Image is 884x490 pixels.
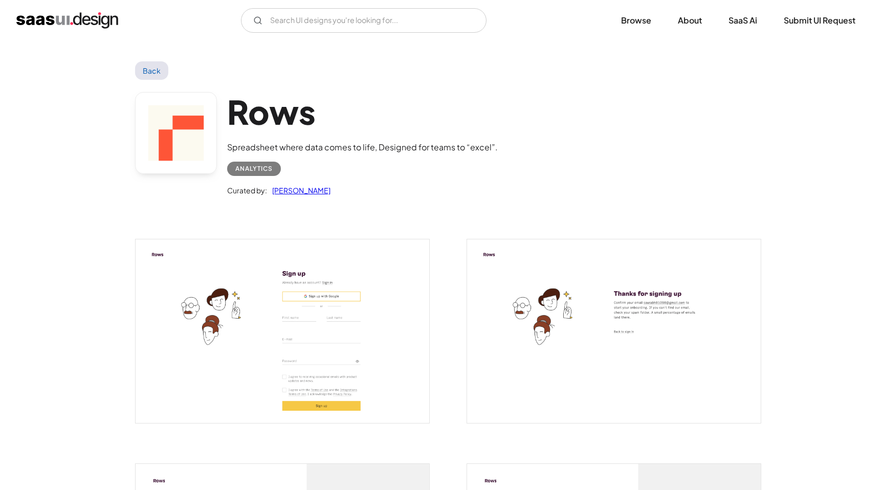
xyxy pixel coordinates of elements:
a: Submit UI Request [771,9,868,32]
div: Curated by: [227,184,267,196]
div: Spreadsheet where data comes to life, Designed for teams to “excel”. [227,141,498,153]
h1: Rows [227,92,498,131]
img: 6402fc354dac79149a373109_Rows%20Email%20Confirmation%20Screen.png [467,239,761,423]
div: Analytics [235,163,273,175]
img: 6402fc2b4dac793fb8372787_Rows%20Signup%20Screen.png [136,239,429,423]
a: Browse [609,9,664,32]
a: [PERSON_NAME] [267,184,330,196]
input: Search UI designs you're looking for... [241,8,487,33]
form: Email Form [241,8,487,33]
a: SaaS Ai [716,9,769,32]
a: open lightbox [467,239,761,423]
a: open lightbox [136,239,429,423]
a: home [16,12,118,29]
a: Back [135,61,168,80]
a: About [666,9,714,32]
